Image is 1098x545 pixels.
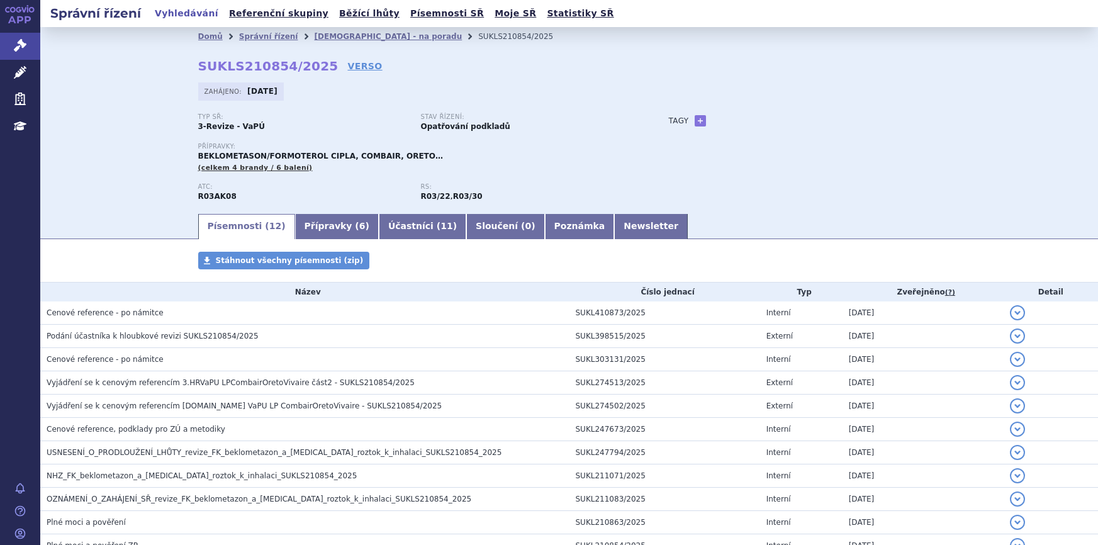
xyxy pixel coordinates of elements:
span: Stáhnout všechny písemnosti (zip) [216,256,364,265]
a: + [695,115,706,126]
p: RS: [421,183,631,191]
strong: SUKLS210854/2025 [198,59,339,74]
a: Přípravky (6) [295,214,379,239]
a: Běžící lhůty [335,5,403,22]
button: detail [1010,422,1025,437]
span: NHZ_FK_beklometazon_a_formoterol_roztok_k_inhalaci_SUKLS210854_2025 [47,471,357,480]
td: [DATE] [843,464,1004,488]
span: Interní [766,495,791,503]
td: SUKL210863/2025 [569,511,760,534]
a: Moje SŘ [491,5,540,22]
span: Cenové reference, podklady pro ZÚ a metodiky [47,425,225,434]
button: detail [1010,305,1025,320]
td: SUKL211083/2025 [569,488,760,511]
strong: tiotropium bromid a glycopyrronium bromid [453,192,483,201]
span: Interní [766,448,791,457]
span: USNESENÍ_O_PRODLOUŽENÍ_LHŮTY_revize_FK_beklometazon_a_formoterol_roztok_k_inhalaci_SUKLS210854_2025 [47,448,501,457]
span: Vyjádření se k cenovým referencím 3.HRVaPU LPCombairOretoVivaire část2 - SUKLS210854/2025 [47,378,415,387]
p: ATC: [198,183,408,191]
h2: Správní řízení [40,4,151,22]
span: Cenové reference - po námitce [47,308,164,317]
a: Vyhledávání [151,5,222,22]
button: detail [1010,468,1025,483]
span: Plné moci a pověření [47,518,126,527]
span: BEKLOMETASON/FORMOTEROL CIPLA, COMBAIR, ORETO… [198,152,443,160]
span: 6 [359,221,366,231]
a: Správní řízení [239,32,298,41]
strong: FORMOTEROL A BEKLOMETASON [198,192,237,201]
a: Písemnosti (12) [198,214,295,239]
span: Podání účastníka k hloubkové revizi SUKLS210854/2025 [47,332,259,340]
strong: [DATE] [247,87,277,96]
td: [DATE] [843,441,1004,464]
a: VERSO [347,60,382,72]
a: Písemnosti SŘ [406,5,488,22]
td: [DATE] [843,511,1004,534]
span: (celkem 4 brandy / 6 balení) [198,164,313,172]
td: SUKL247794/2025 [569,441,760,464]
span: Externí [766,332,793,340]
td: [DATE] [843,395,1004,418]
span: OZNÁMENÍ_O_ZAHÁJENÍ_SŘ_revize_FK_beklometazon_a_formoterol_roztok_k_inhalaci_SUKLS210854_2025 [47,495,471,503]
a: Stáhnout všechny písemnosti (zip) [198,252,370,269]
span: Cenové reference - po námitce [47,355,164,364]
span: Interní [766,308,791,317]
button: detail [1010,352,1025,367]
span: Interní [766,355,791,364]
button: detail [1010,398,1025,413]
span: Externí [766,402,793,410]
button: detail [1010,375,1025,390]
a: Poznámka [545,214,615,239]
strong: Opatřování podkladů [421,122,510,131]
td: [DATE] [843,371,1004,395]
td: SUKL410873/2025 [569,301,760,325]
td: SUKL247673/2025 [569,418,760,441]
strong: fixní kombinace léčivých látek beklometazon a formoterol [421,192,451,201]
a: Domů [198,32,223,41]
p: Typ SŘ: [198,113,408,121]
a: Statistiky SŘ [543,5,617,22]
td: [DATE] [843,301,1004,325]
button: detail [1010,445,1025,460]
td: [DATE] [843,488,1004,511]
td: SUKL398515/2025 [569,325,760,348]
a: [DEMOGRAPHIC_DATA] - na poradu [314,32,462,41]
th: Zveřejněno [843,283,1004,301]
span: Externí [766,378,793,387]
a: Sloučení (0) [466,214,544,239]
span: Interní [766,471,791,480]
button: detail [1010,492,1025,507]
span: Interní [766,518,791,527]
div: , [421,183,644,202]
td: SUKL274502/2025 [569,395,760,418]
a: Newsletter [614,214,688,239]
td: SUKL303131/2025 [569,348,760,371]
span: 11 [440,221,452,231]
th: Název [40,283,569,301]
p: Stav řízení: [421,113,631,121]
a: Referenční skupiny [225,5,332,22]
td: SUKL211071/2025 [569,464,760,488]
span: Vyjádření se k cenovým referencím 3.HR VaPU LP CombairOretoVivaire - SUKLS210854/2025 [47,402,442,410]
span: Interní [766,425,791,434]
strong: 3-Revize - VaPÚ [198,122,265,131]
span: 0 [525,221,531,231]
h3: Tagy [669,113,689,128]
button: detail [1010,329,1025,344]
abbr: (?) [945,288,955,297]
span: 12 [269,221,281,231]
li: SUKLS210854/2025 [478,27,569,46]
button: detail [1010,515,1025,530]
th: Číslo jednací [569,283,760,301]
p: Přípravky: [198,143,644,150]
td: [DATE] [843,325,1004,348]
td: [DATE] [843,348,1004,371]
th: Typ [760,283,843,301]
a: Účastníci (11) [379,214,466,239]
th: Detail [1004,283,1098,301]
span: Zahájeno: [204,86,244,96]
td: SUKL274513/2025 [569,371,760,395]
td: [DATE] [843,418,1004,441]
